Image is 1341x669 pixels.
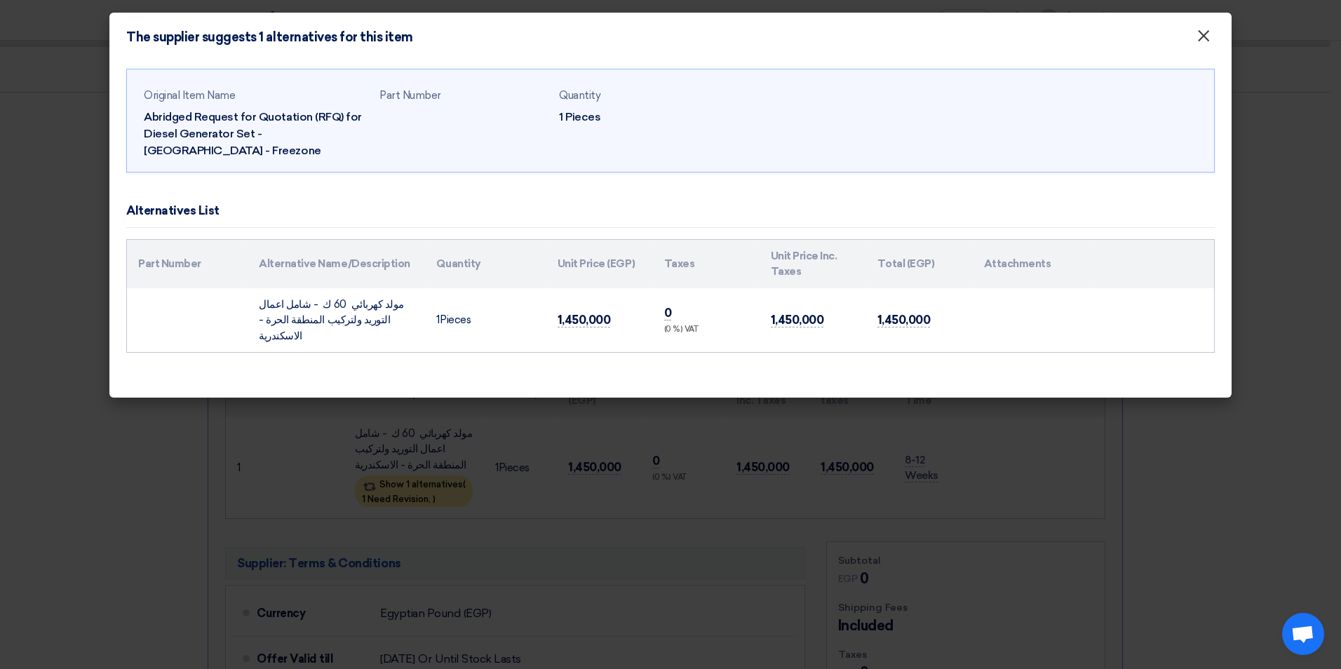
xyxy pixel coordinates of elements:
[558,313,611,327] span: 1,450,000
[771,313,824,327] span: 1,450,000
[973,240,1093,288] th: Attachments
[127,240,248,288] th: Part Number
[425,288,546,353] td: Pieces
[436,313,440,326] span: 1
[144,109,368,159] div: Abridged Request for Quotation (RFQ) for Diesel Generator Set - [GEOGRAPHIC_DATA] - Freezone
[144,88,368,104] div: Original Item Name
[379,88,548,104] div: Part Number
[1282,613,1324,655] div: Open chat
[1197,25,1211,53] span: ×
[877,313,931,327] span: 1,450,000
[1185,22,1222,50] button: Close
[653,240,760,288] th: Taxes
[546,240,653,288] th: Unit Price (EGP)
[425,240,546,288] th: Quantity
[559,88,727,104] div: Quantity
[664,324,748,336] div: (0 %) VAT
[760,240,866,288] th: Unit Price Inc. Taxes
[559,109,727,126] div: 1 Pieces
[126,202,220,220] div: Alternatives List
[664,306,672,320] span: 0
[126,29,413,45] h4: The supplier suggests 1 alternatives for this item
[248,288,425,353] td: مولد كهربائي 60 ك - شامل اعمال التوريد ولتركيب المنطقة الحرة - الاسكندرية
[248,240,425,288] th: Alternative Name/Description
[866,240,973,288] th: Total (EGP)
